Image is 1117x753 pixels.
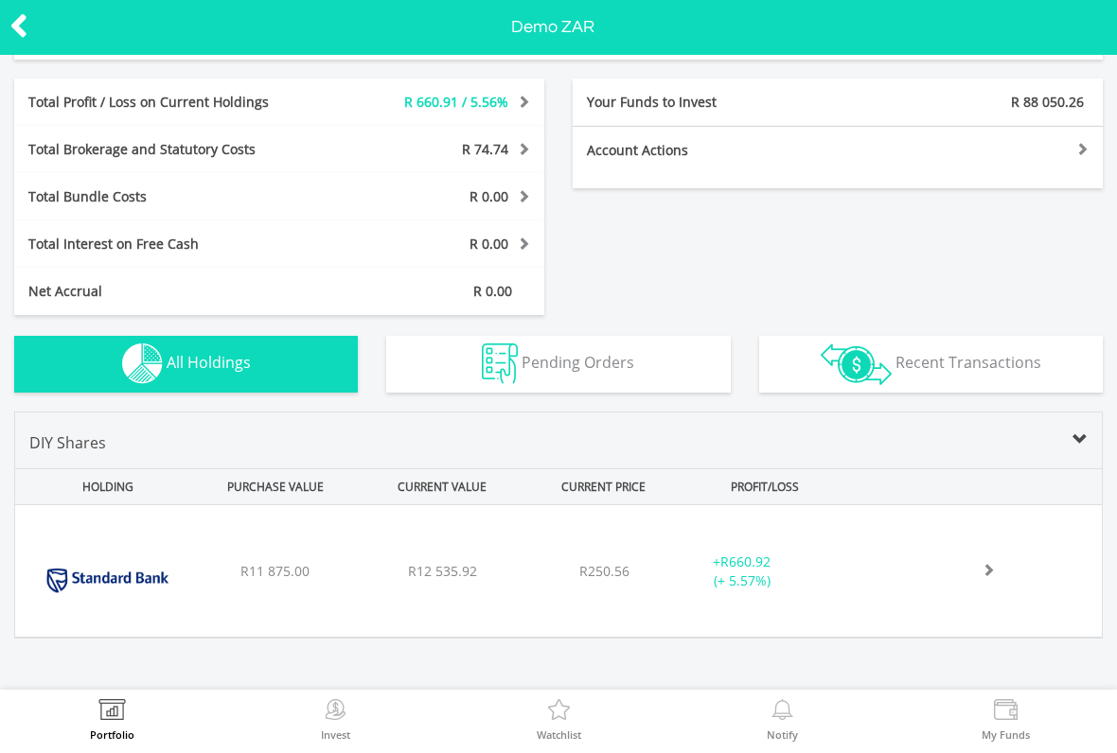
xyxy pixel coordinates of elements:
img: View Portfolio [98,699,127,726]
div: CURRENT VALUE [361,469,523,504]
img: EQU.ZA.SBK.png [25,529,189,632]
div: PROFIT/LOSS [683,469,846,504]
img: View Notifications [768,699,797,726]
span: R250.56 [579,562,629,580]
div: Total Interest on Free Cash [14,235,324,254]
img: holdings-wht.png [122,343,163,384]
img: Watchlist [544,699,574,726]
a: Watchlist [537,699,581,740]
div: HOLDING [17,469,191,504]
label: Invest [321,729,350,740]
label: Notify [767,729,798,740]
a: My Funds [982,699,1030,740]
label: My Funds [982,729,1030,740]
label: Watchlist [537,729,581,740]
div: Total Profit / Loss on Current Holdings [14,93,324,112]
img: View Funds [991,699,1020,726]
span: R 660.91 / 5.56% [404,93,508,111]
img: pending_instructions-wht.png [482,343,518,384]
div: CURRENT PRICE [528,469,681,504]
img: Invest Now [321,699,350,726]
div: PURCHASE VALUE [194,469,357,504]
span: DIY Shares [29,432,106,453]
div: Total Bundle Costs [14,187,324,206]
a: Notify [767,699,798,740]
span: R 0.00 [470,235,508,253]
button: Pending Orders [386,336,730,393]
span: R 74.74 [462,140,508,158]
div: Your Funds to Invest [573,93,838,112]
span: R660.92 [720,552,771,570]
span: Pending Orders [522,352,634,373]
a: Portfolio [90,699,134,740]
div: Net Accrual [14,282,324,301]
div: + (+ 5.57%) [670,552,814,590]
span: Recent Transactions [895,352,1041,373]
button: Recent Transactions [759,336,1103,393]
label: Portfolio [90,729,134,740]
span: R11 875.00 [240,562,310,580]
div: Total Brokerage and Statutory Costs [14,140,324,159]
span: R12 535.92 [408,562,477,580]
img: transactions-zar-wht.png [821,343,892,385]
span: R 88 050.26 [1011,93,1084,111]
button: All Holdings [14,336,358,393]
a: Invest [321,699,350,740]
span: All Holdings [167,352,251,373]
span: R 0.00 [470,187,508,205]
span: R 0.00 [473,282,512,300]
div: Account Actions [573,141,838,160]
